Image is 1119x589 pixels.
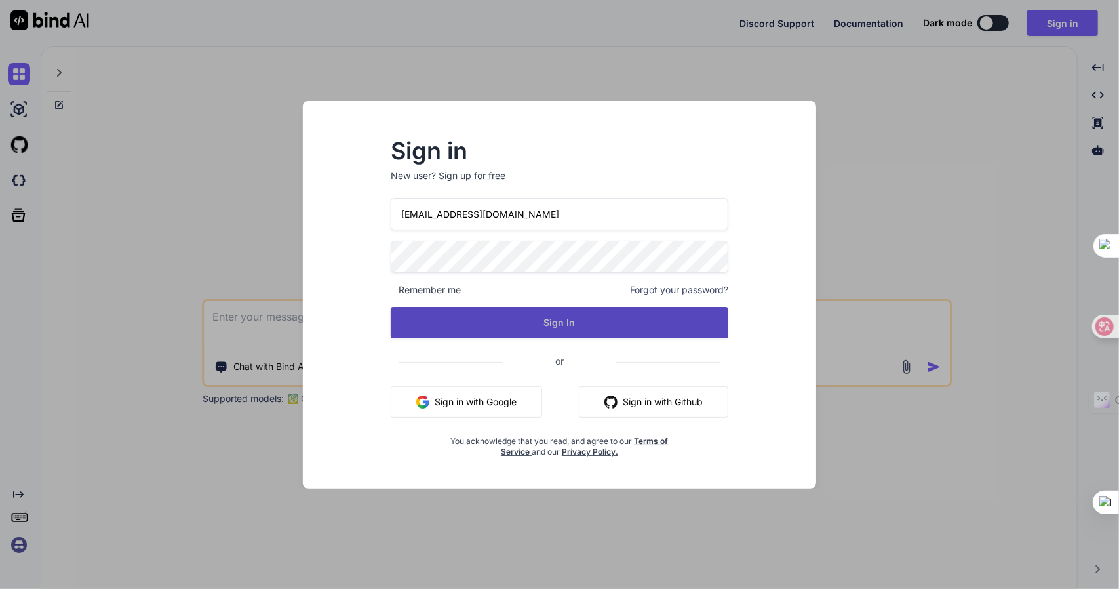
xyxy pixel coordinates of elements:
[416,396,429,409] img: google
[579,386,728,418] button: Sign in with Github
[439,169,505,182] div: Sign up for free
[447,428,673,457] div: You acknowledge that you read, and agree to our and our
[391,198,729,230] input: Login or Email
[391,307,729,338] button: Sign In
[391,140,729,161] h2: Sign in
[391,386,542,418] button: Sign in with Google
[604,396,618,409] img: github
[503,345,616,377] span: or
[391,283,461,296] span: Remember me
[562,447,618,457] a: Privacy Policy.
[630,283,728,296] span: Forgot your password?
[501,436,669,457] a: Terms of Service
[391,169,729,198] p: New user?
